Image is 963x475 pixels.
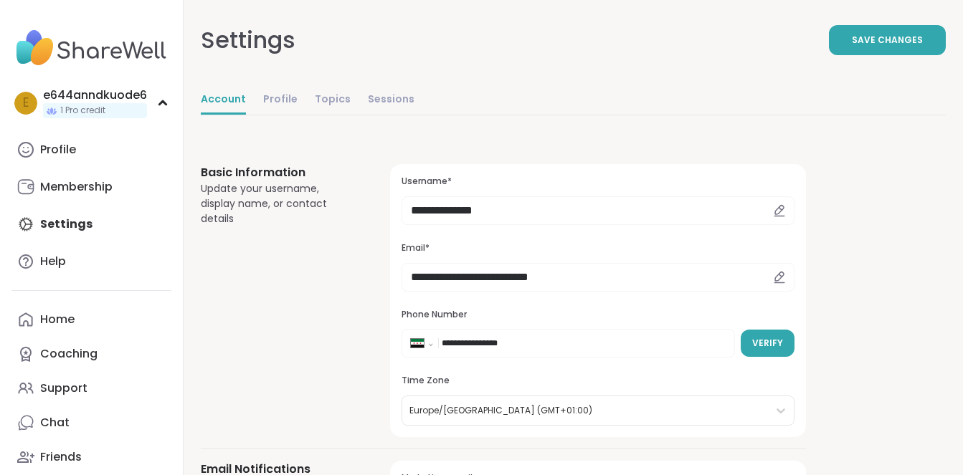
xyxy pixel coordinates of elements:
h3: Phone Number [402,309,794,321]
div: Membership [40,179,113,195]
div: Chat [40,415,70,431]
h3: Time Zone [402,375,794,387]
div: Friends [40,449,82,465]
div: Settings [201,23,295,57]
a: Profile [11,133,171,167]
div: Coaching [40,346,98,362]
div: Help [40,254,66,269]
div: Update your username, display name, or contact details [201,181,356,226]
span: Save Changes [852,34,923,47]
a: Home [11,302,171,337]
a: Account [201,86,246,115]
img: ShareWell Nav Logo [11,23,171,73]
h3: Username* [402,176,794,188]
a: Coaching [11,337,171,371]
span: e [23,94,29,112]
span: 1 Pro credit [60,105,105,117]
div: Profile [40,142,76,158]
div: Support [40,380,87,396]
a: Friends [11,440,171,474]
a: Membership [11,170,171,204]
h3: Email* [402,242,794,254]
button: Save Changes [829,25,946,55]
button: Verify [741,330,794,357]
a: Topics [315,86,351,115]
a: Help [11,244,171,279]
div: Home [40,312,75,327]
div: e644anndkuode6 [43,87,147,103]
a: Profile [263,86,298,115]
h3: Basic Information [201,164,356,181]
a: Support [11,371,171,406]
span: Verify [752,337,783,350]
a: Chat [11,406,171,440]
a: Sessions [368,86,414,115]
